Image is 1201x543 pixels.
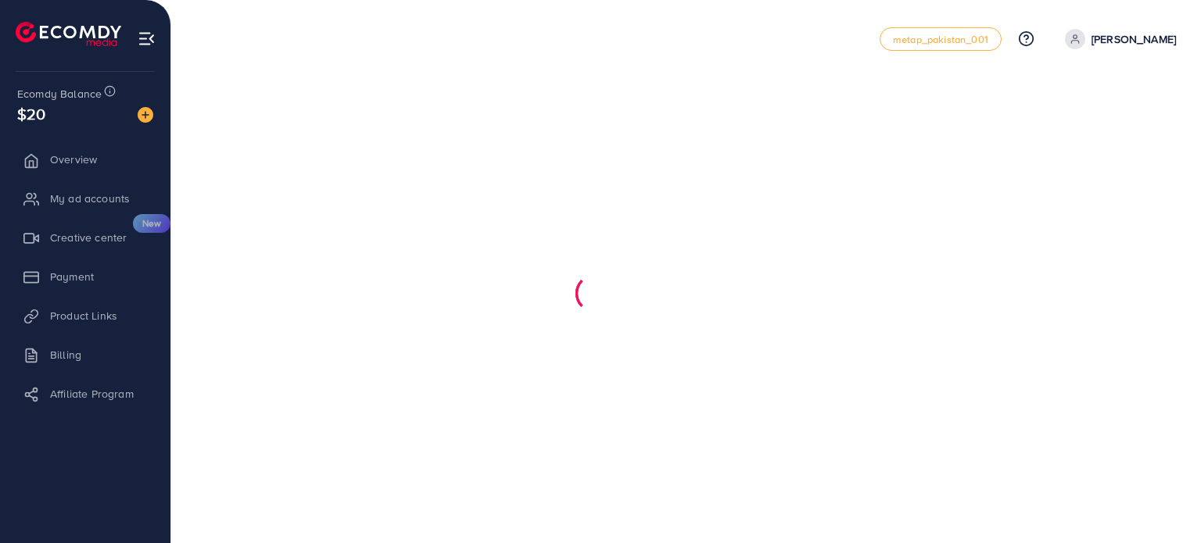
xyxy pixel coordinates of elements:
p: [PERSON_NAME] [1092,30,1176,48]
img: logo [16,22,121,46]
span: Ecomdy Balance [17,86,102,102]
img: menu [138,30,156,48]
a: [PERSON_NAME] [1059,29,1176,49]
a: metap_pakistan_001 [880,27,1002,51]
span: $20 [17,102,45,125]
img: image [138,107,153,123]
span: metap_pakistan_001 [893,34,988,45]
